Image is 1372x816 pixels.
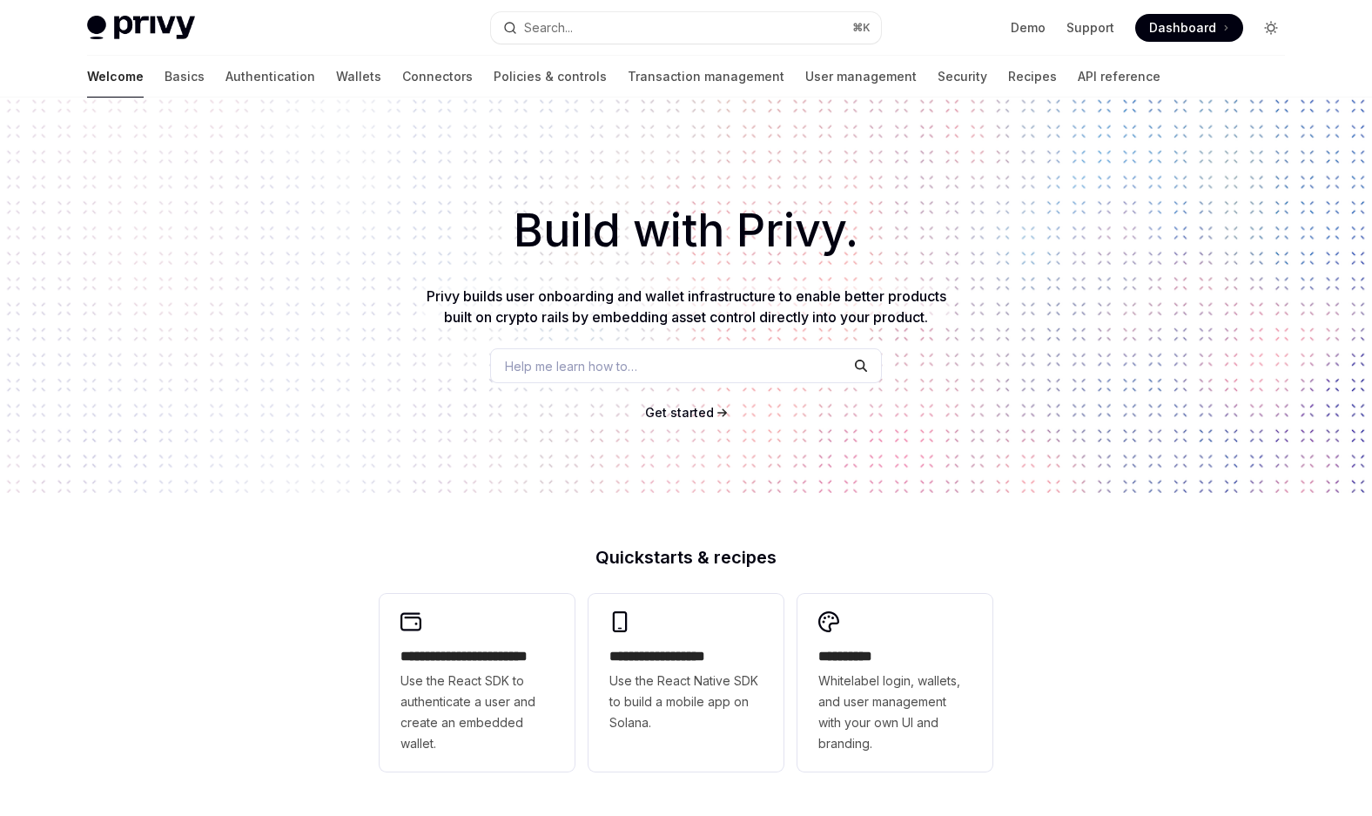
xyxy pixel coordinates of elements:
[402,56,473,98] a: Connectors
[1149,19,1216,37] span: Dashboard
[380,549,992,566] h2: Quickstarts & recipes
[1135,14,1243,42] a: Dashboard
[28,197,1344,265] h1: Build with Privy.
[645,404,714,421] a: Get started
[87,56,144,98] a: Welcome
[494,56,607,98] a: Policies & controls
[645,405,714,420] span: Get started
[165,56,205,98] a: Basics
[491,12,881,44] button: Search...⌘K
[1011,19,1046,37] a: Demo
[505,357,637,375] span: Help me learn how to…
[524,17,573,38] div: Search...
[938,56,987,98] a: Security
[400,671,554,754] span: Use the React SDK to authenticate a user and create an embedded wallet.
[1078,56,1160,98] a: API reference
[336,56,381,98] a: Wallets
[1008,56,1057,98] a: Recipes
[805,56,917,98] a: User management
[87,16,195,40] img: light logo
[818,671,972,754] span: Whitelabel login, wallets, and user management with your own UI and branding.
[1066,19,1114,37] a: Support
[427,287,946,326] span: Privy builds user onboarding and wallet infrastructure to enable better products built on crypto ...
[588,594,784,772] a: **** **** **** ***Use the React Native SDK to build a mobile app on Solana.
[609,671,763,733] span: Use the React Native SDK to build a mobile app on Solana.
[852,21,871,35] span: ⌘ K
[225,56,315,98] a: Authentication
[628,56,784,98] a: Transaction management
[1257,14,1285,42] button: Toggle dark mode
[797,594,992,772] a: **** *****Whitelabel login, wallets, and user management with your own UI and branding.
